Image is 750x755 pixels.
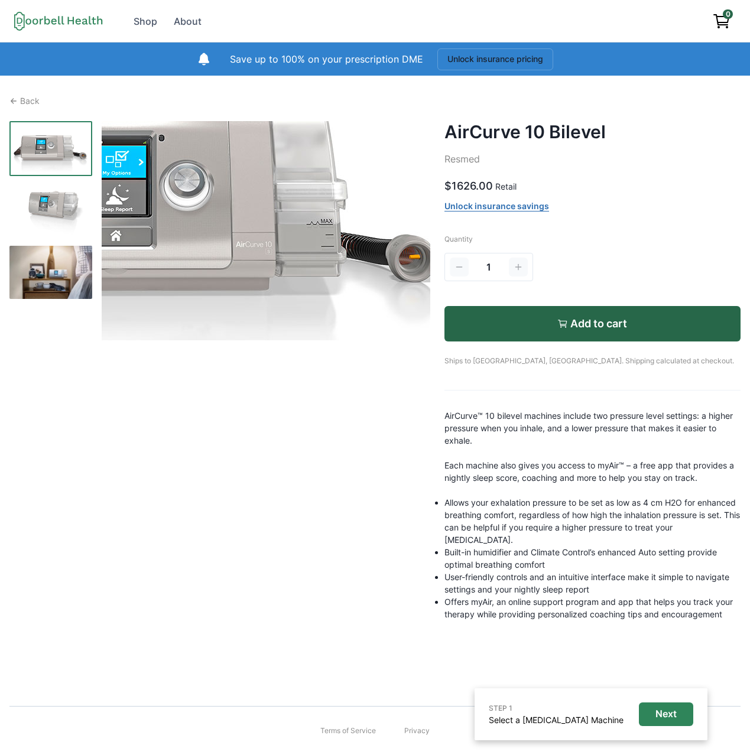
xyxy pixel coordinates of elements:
p: Retail [495,180,517,193]
button: Add to cart [444,306,741,341]
button: Increment [509,258,528,276]
li: Offers myAir, an online support program and app that helps you track your therapy while providing... [444,595,741,620]
p: Back [20,95,40,107]
a: View cart [707,9,736,33]
li: Allows your exhalation pressure to be set as low as 4 cm H2O for enhanced breathing comfort, rega... [444,496,741,546]
a: Select a [MEDICAL_DATA] Machine [489,715,624,725]
div: About [174,14,202,28]
li: User-friendly controls and an intuitive interface make it simple to navigate settings and your ni... [444,571,741,595]
p: Add to cart [570,317,627,330]
a: Shop [126,9,164,33]
button: Decrement [450,258,469,276]
img: ogpih064aidegd8omenxxe0rn2qy [9,183,92,238]
p: Next [655,708,677,720]
li: Built-in humidifier and Climate Control’s enhanced Auto setting provide optimal breathing comfort [444,546,741,571]
a: Unlock insurance savings [444,201,549,211]
p: Quantity [444,234,741,245]
p: Resmed [444,152,741,166]
div: Each machine also gives you access to myAir™ – a free app that provides a nightly sleep score, co... [444,459,741,496]
img: c1apgocbksmpjysvglbfuafrjzqp [9,246,92,299]
a: Terms of Service [320,725,376,736]
img: csx6wy3kaf6osyvvt95lguhhvmcg [9,121,92,176]
p: Save up to 100% on your prescription DME [230,52,423,66]
p: STEP 1 [489,703,624,714]
div: Shop [134,14,157,28]
div: AirCurve™ 10 bilevel machines include two pressure level settings: a higher pressure when you inh... [444,409,741,459]
a: About [167,9,209,33]
button: Next [639,702,693,726]
button: Unlock insurance pricing [437,48,553,70]
span: 1 [486,260,491,274]
span: 0 [723,9,733,19]
p: $1626.00 [444,178,493,194]
p: Ships to [GEOGRAPHIC_DATA], [GEOGRAPHIC_DATA]. Shipping calculated at checkout. [444,341,741,366]
a: Privacy [404,725,430,736]
h2: AirCurve 10 Bilevel [444,121,741,142]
